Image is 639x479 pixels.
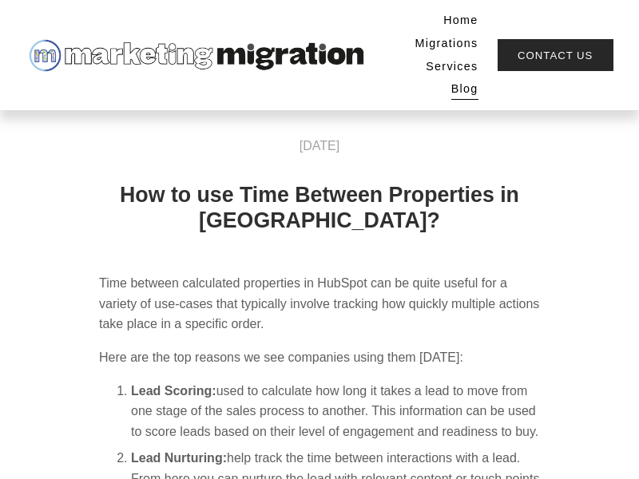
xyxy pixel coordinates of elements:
[443,10,478,33] a: Home
[99,273,540,335] p: Time between calculated properties in HubSpot can be quite useful for a variety of use-cases that...
[300,139,339,152] span: [DATE]
[26,36,365,75] img: Marketing Migration
[99,347,540,368] p: Here are the top reasons we see companies using them [DATE]:
[131,381,540,442] p: used to calculate how long it takes a lead to move from one stage of the sales process to another...
[426,55,478,78] a: Services
[131,384,216,398] strong: Lead Scoring:
[131,451,227,465] strong: Lead Nurturing:
[415,33,478,56] a: Migrations
[498,39,614,72] a: Contact Us
[451,78,478,101] a: Blog
[99,182,540,233] h1: How to use Time Between Properties in [GEOGRAPHIC_DATA]?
